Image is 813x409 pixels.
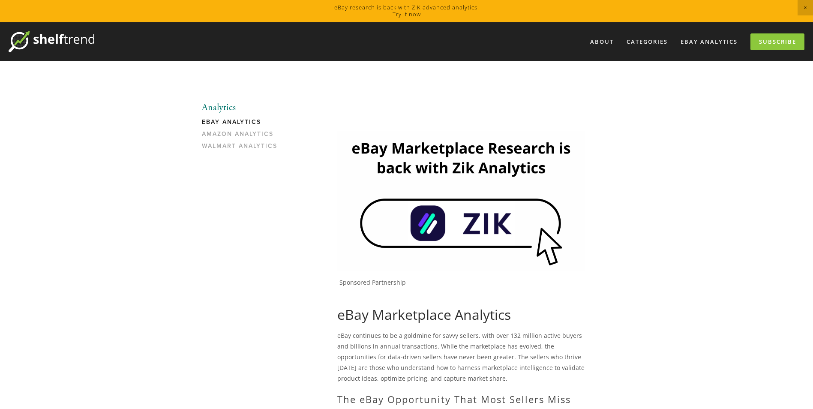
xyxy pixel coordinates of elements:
[585,35,619,49] a: About
[337,307,585,323] h1: eBay Marketplace Analytics
[339,279,585,286] p: Sponsored Partnership
[202,130,284,142] a: Amazon Analytics
[337,131,585,271] img: Zik Analytics Sponsored Ad
[750,33,804,50] a: Subscribe
[337,394,585,405] h2: The eBay Opportunity That Most Sellers Miss
[202,142,284,154] a: Walmart Analytics
[621,35,673,49] div: Categories
[337,330,585,384] p: eBay continues to be a goldmine for savvy sellers, with over 132 million active buyers and billio...
[202,102,284,113] li: Analytics
[675,35,743,49] a: eBay Analytics
[202,118,284,130] a: eBay Analytics
[393,10,421,18] a: Try it now
[9,31,94,52] img: ShelfTrend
